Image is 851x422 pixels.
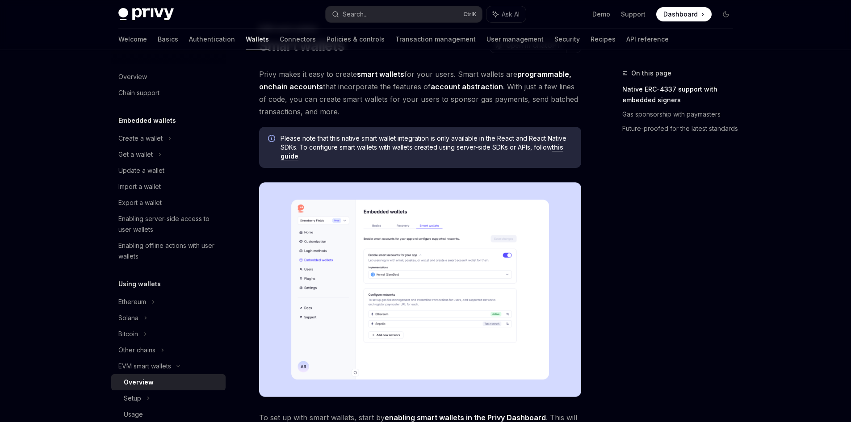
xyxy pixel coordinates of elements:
a: Basics [158,29,178,50]
a: Native ERC-4337 support with embedded signers [622,82,740,107]
a: Authentication [189,29,235,50]
a: Welcome [118,29,147,50]
div: Enabling server-side access to user wallets [118,213,220,235]
div: Search... [343,9,368,20]
span: Please note that this native smart wallet integration is only available in the React and React Na... [281,134,572,161]
a: Support [621,10,646,19]
div: Create a wallet [118,133,163,144]
a: Overview [111,69,226,85]
img: Sample enable smart wallets [259,182,581,397]
a: Future-proofed for the latest standards [622,121,740,136]
div: Get a wallet [118,149,153,160]
a: account abstraction [431,82,503,92]
button: Toggle dark mode [719,7,733,21]
a: Enabling offline actions with user wallets [111,238,226,264]
div: Export a wallet [118,197,162,208]
div: Import a wallet [118,181,161,192]
a: Policies & controls [327,29,385,50]
span: Ask AI [502,10,520,19]
button: Ask AI [486,6,526,22]
a: Dashboard [656,7,712,21]
div: EVM smart wallets [118,361,171,372]
a: Security [554,29,580,50]
div: Setup [124,393,141,404]
a: Overview [111,374,226,390]
a: Update a wallet [111,163,226,179]
a: Chain support [111,85,226,101]
div: Enabling offline actions with user wallets [118,240,220,262]
h5: Embedded wallets [118,115,176,126]
a: User management [486,29,544,50]
div: Solana [118,313,138,323]
div: Usage [124,409,143,420]
span: Privy makes it easy to create for your users. Smart wallets are that incorporate the features of ... [259,68,581,118]
span: Dashboard [663,10,698,19]
a: Recipes [591,29,616,50]
strong: smart wallets [357,70,404,79]
h5: Using wallets [118,279,161,289]
button: Search...CtrlK [326,6,482,22]
div: Ethereum [118,297,146,307]
img: dark logo [118,8,174,21]
a: API reference [626,29,669,50]
a: Connectors [280,29,316,50]
span: On this page [631,68,671,79]
div: Overview [124,377,154,388]
a: Import a wallet [111,179,226,195]
a: Gas sponsorship with paymasters [622,107,740,121]
div: Chain support [118,88,159,98]
a: Demo [592,10,610,19]
div: Other chains [118,345,155,355]
a: Transaction management [395,29,476,50]
svg: Info [268,135,277,144]
span: Ctrl K [463,11,477,18]
div: Bitcoin [118,329,138,339]
a: Export a wallet [111,195,226,211]
a: Enabling server-side access to user wallets [111,211,226,238]
a: Wallets [246,29,269,50]
div: Update a wallet [118,165,164,176]
div: Overview [118,71,147,82]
